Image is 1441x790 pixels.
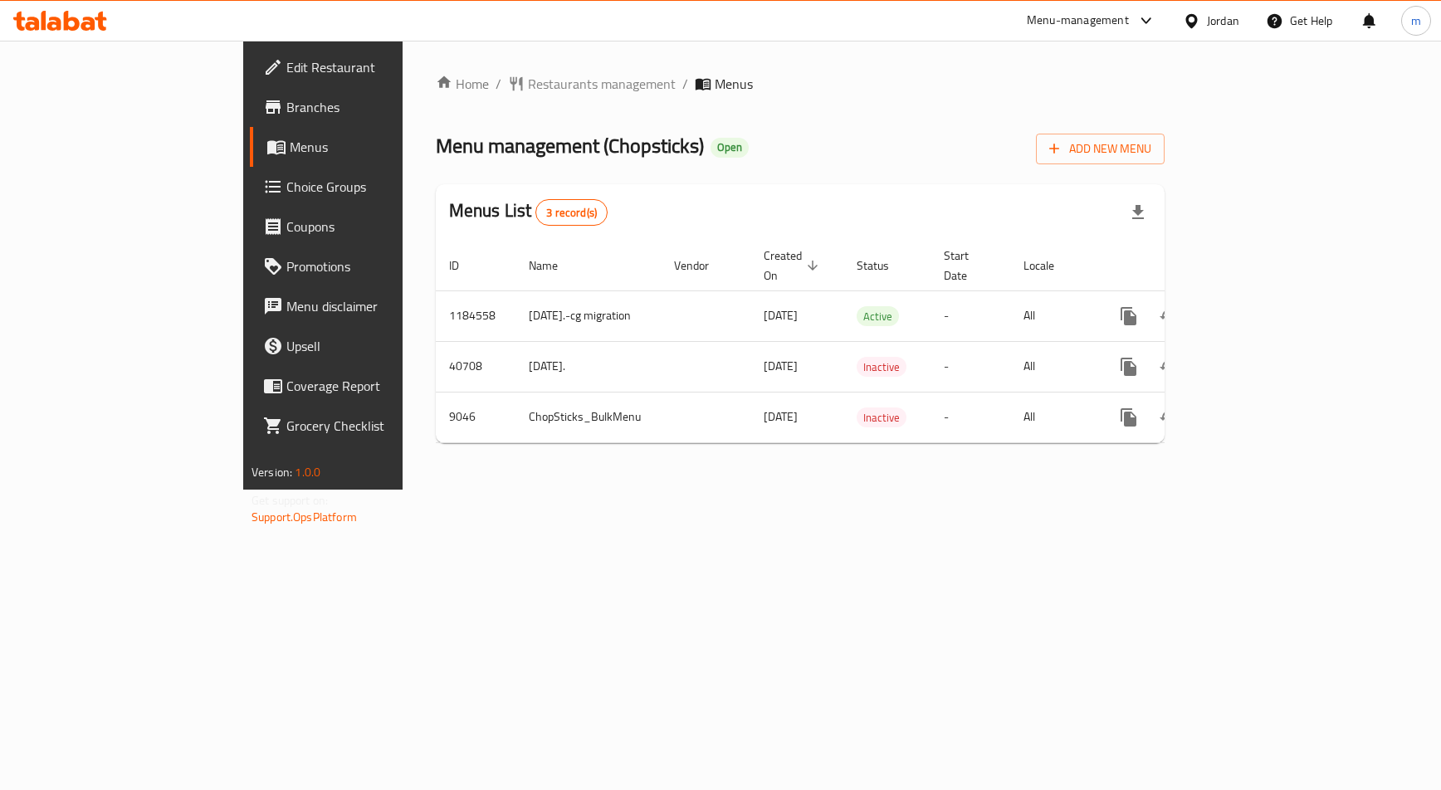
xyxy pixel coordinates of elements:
[857,306,899,326] div: Active
[286,217,471,237] span: Coupons
[286,296,471,316] span: Menu disclaimer
[436,241,1282,443] table: enhanced table
[711,138,749,158] div: Open
[1096,241,1282,291] th: Actions
[857,408,906,427] span: Inactive
[711,140,749,154] span: Open
[857,357,906,377] div: Inactive
[436,74,1165,94] nav: breadcrumb
[252,461,292,483] span: Version:
[764,246,823,285] span: Created On
[515,341,661,392] td: [DATE].
[1010,392,1096,442] td: All
[449,256,481,276] span: ID
[250,47,484,87] a: Edit Restaurant
[536,205,607,221] span: 3 record(s)
[1010,290,1096,341] td: All
[1149,296,1189,336] button: Change Status
[528,74,676,94] span: Restaurants management
[1010,341,1096,392] td: All
[252,490,328,511] span: Get support on:
[1023,256,1076,276] span: Locale
[931,290,1010,341] td: -
[944,246,990,285] span: Start Date
[857,307,899,326] span: Active
[674,256,730,276] span: Vendor
[1149,347,1189,387] button: Change Status
[1109,296,1149,336] button: more
[295,461,320,483] span: 1.0.0
[250,207,484,246] a: Coupons
[286,336,471,356] span: Upsell
[857,358,906,377] span: Inactive
[286,416,471,436] span: Grocery Checklist
[1411,12,1421,30] span: m
[286,57,471,77] span: Edit Restaurant
[286,256,471,276] span: Promotions
[250,87,484,127] a: Branches
[250,286,484,326] a: Menu disclaimer
[250,246,484,286] a: Promotions
[290,137,471,157] span: Menus
[682,74,688,94] li: /
[764,305,798,326] span: [DATE]
[529,256,579,276] span: Name
[764,406,798,427] span: [DATE]
[449,198,608,226] h2: Menus List
[515,392,661,442] td: ChopSticks_BulkMenu
[508,74,676,94] a: Restaurants management
[250,406,484,446] a: Grocery Checklist
[250,127,484,167] a: Menus
[1149,397,1189,437] button: Change Status
[1118,193,1158,232] div: Export file
[286,97,471,117] span: Branches
[1036,134,1165,164] button: Add New Menu
[857,256,911,276] span: Status
[1049,139,1151,159] span: Add New Menu
[515,290,661,341] td: [DATE].-cg migration
[496,74,501,94] li: /
[250,167,484,207] a: Choice Groups
[250,366,484,406] a: Coverage Report
[1027,11,1129,31] div: Menu-management
[931,392,1010,442] td: -
[1109,397,1149,437] button: more
[1207,12,1239,30] div: Jordan
[286,177,471,197] span: Choice Groups
[436,127,704,164] span: Menu management ( Chopsticks )
[286,376,471,396] span: Coverage Report
[715,74,753,94] span: Menus
[250,326,484,366] a: Upsell
[764,355,798,377] span: [DATE]
[535,199,608,226] div: Total records count
[252,506,357,528] a: Support.OpsPlatform
[1109,347,1149,387] button: more
[931,341,1010,392] td: -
